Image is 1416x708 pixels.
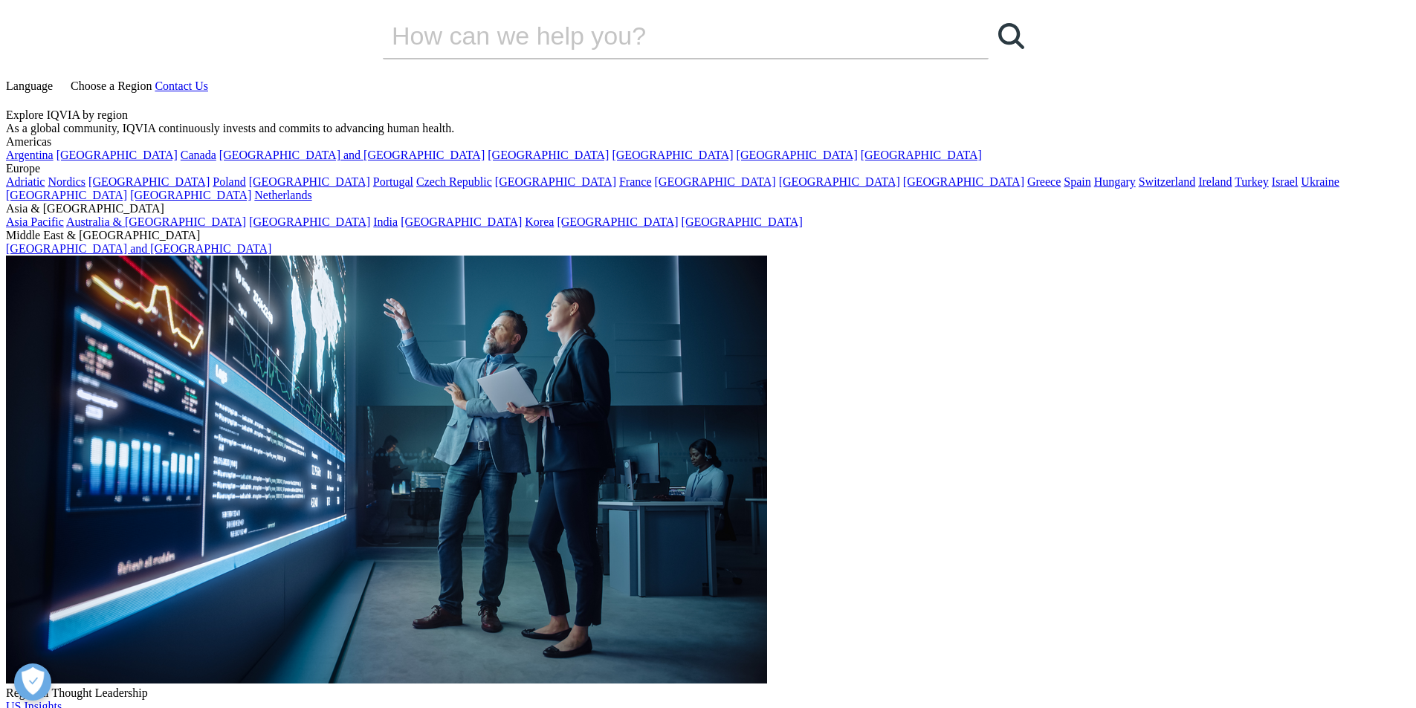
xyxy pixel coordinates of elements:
a: France [619,175,652,188]
a: Netherlands [254,189,311,201]
a: [GEOGRAPHIC_DATA] and [GEOGRAPHIC_DATA] [6,242,271,255]
a: Adriatic [6,175,45,188]
a: [GEOGRAPHIC_DATA] [737,149,858,161]
div: Asia & [GEOGRAPHIC_DATA] [6,202,1410,215]
a: [GEOGRAPHIC_DATA] [249,175,370,188]
a: India [373,215,398,228]
a: Poland [213,175,245,188]
a: [GEOGRAPHIC_DATA] [682,215,803,228]
a: [GEOGRAPHIC_DATA] [88,175,210,188]
div: Europe [6,162,1410,175]
a: [GEOGRAPHIC_DATA] [861,149,982,161]
a: Czech Republic [416,175,492,188]
a: [GEOGRAPHIC_DATA] [6,189,127,201]
a: [GEOGRAPHIC_DATA] [612,149,733,161]
a: [GEOGRAPHIC_DATA] [401,215,522,228]
a: [GEOGRAPHIC_DATA] [56,149,178,161]
a: Greece [1027,175,1061,188]
a: [GEOGRAPHIC_DATA] [249,215,370,228]
div: As a global community, IQVIA continuously invests and commits to advancing human health. [6,122,1410,135]
div: Middle East & [GEOGRAPHIC_DATA] [6,229,1410,242]
a: [GEOGRAPHIC_DATA] [130,189,251,201]
a: Turkey [1235,175,1269,188]
svg: Search [998,23,1024,49]
a: Asia Pacific [6,215,64,228]
a: Ukraine [1301,175,1339,188]
div: Americas [6,135,1410,149]
input: Search [383,13,946,58]
div: Explore IQVIA by region [6,108,1410,122]
a: [GEOGRAPHIC_DATA] [903,175,1024,188]
a: Israel [1272,175,1299,188]
a: [GEOGRAPHIC_DATA] [655,175,776,188]
a: Spain [1064,175,1090,188]
a: [GEOGRAPHIC_DATA] and [GEOGRAPHIC_DATA] [219,149,485,161]
a: Argentina [6,149,54,161]
span: Language [6,79,53,92]
a: Australia & [GEOGRAPHIC_DATA] [66,215,246,228]
div: Regional Thought Leadership [6,686,1410,700]
button: Open Preferences [14,663,51,701]
a: Korea [525,215,554,228]
a: Ireland [1198,175,1232,188]
a: [GEOGRAPHIC_DATA] [779,175,900,188]
a: Portugal [373,175,413,188]
img: 2093_analyzing-data-using-big-screen-display-and-laptop.png [6,256,767,683]
a: Contact Us [155,79,208,92]
a: [GEOGRAPHIC_DATA] [495,175,616,188]
a: Switzerland [1139,175,1195,188]
a: [GEOGRAPHIC_DATA] [488,149,609,161]
a: Canada [181,149,216,161]
a: Hungary [1094,175,1136,188]
a: [GEOGRAPHIC_DATA] [557,215,678,228]
a: Search [989,13,1033,58]
a: Nordics [48,175,85,188]
span: Choose a Region [71,79,152,92]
